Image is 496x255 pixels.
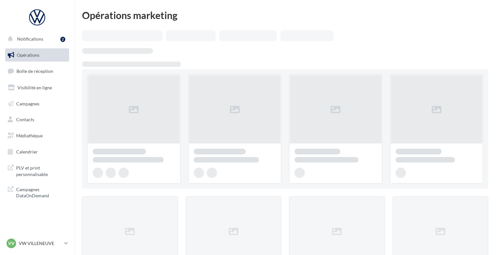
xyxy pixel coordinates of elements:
[19,240,62,247] p: VW VILLENEUVE
[8,240,15,247] span: VV
[4,129,70,142] a: Médiathèque
[4,97,70,111] a: Campagnes
[82,10,488,20] div: Opérations marketing
[16,149,38,154] span: Calendrier
[4,81,70,94] a: Visibilité en ligne
[4,145,70,159] a: Calendrier
[17,36,43,42] span: Notifications
[17,85,52,90] span: Visibilité en ligne
[5,237,69,250] a: VV VW VILLENEUVE
[16,117,34,122] span: Contacts
[4,64,70,78] a: Boîte de réception
[4,48,70,62] a: Opérations
[16,185,67,199] span: Campagnes DataOnDemand
[4,32,68,46] button: Notifications 2
[16,101,39,106] span: Campagnes
[4,161,70,180] a: PLV et print personnalisable
[60,37,65,42] div: 2
[4,113,70,126] a: Contacts
[16,163,67,177] span: PLV et print personnalisable
[17,52,39,58] span: Opérations
[16,133,43,138] span: Médiathèque
[16,68,53,74] span: Boîte de réception
[4,182,70,201] a: Campagnes DataOnDemand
